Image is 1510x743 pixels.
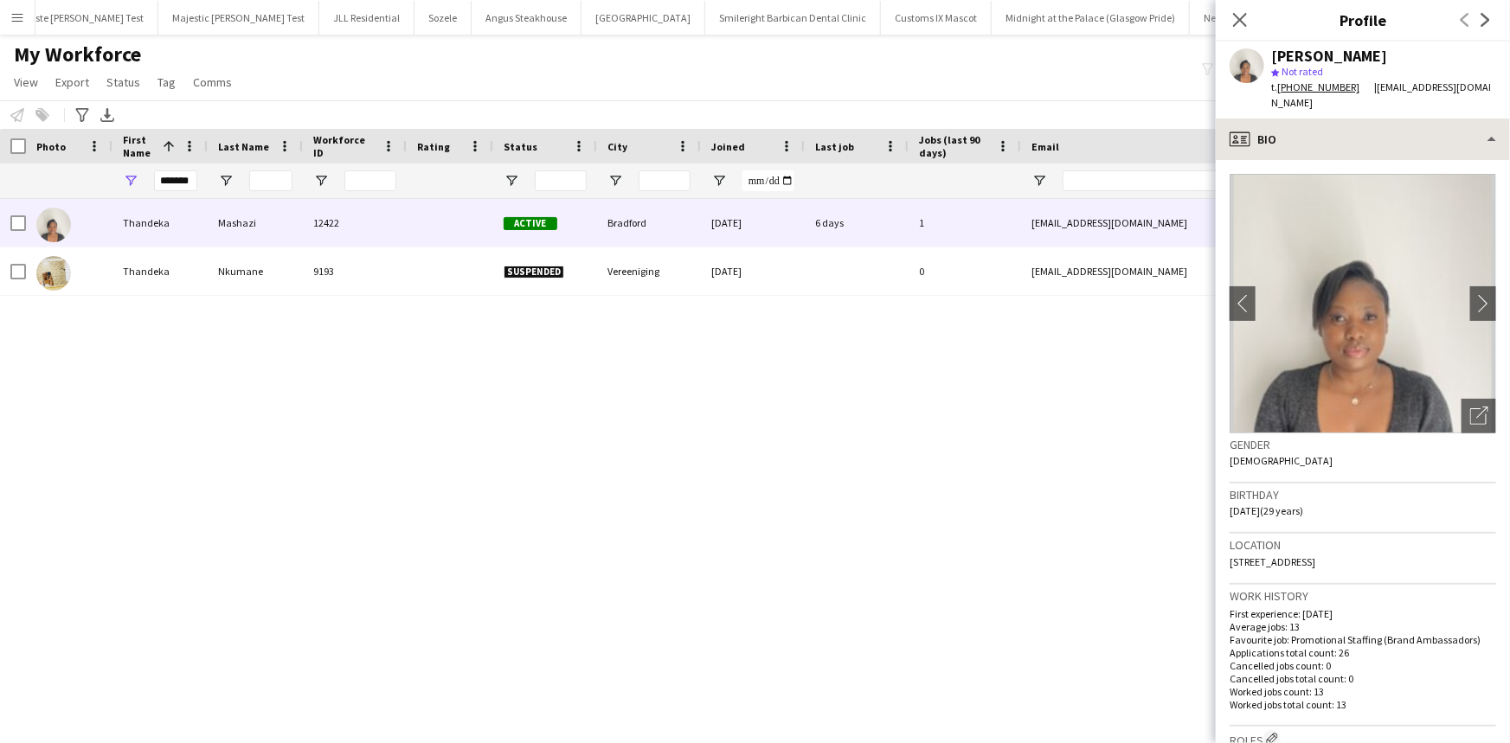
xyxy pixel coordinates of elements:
[10,1,158,35] button: Taste [PERSON_NAME] Test
[711,140,745,153] span: Joined
[55,74,89,90] span: Export
[123,173,138,189] button: Open Filter Menu
[1282,65,1323,78] span: Not rated
[36,208,71,242] img: Thandeka Mashazi
[1230,555,1315,568] span: [STREET_ADDRESS]
[1271,80,1374,95] div: t.
[1230,698,1496,711] p: Worked jobs total count: 13
[1190,1,1267,35] button: New Board
[1230,607,1496,620] p: First experience: [DATE]
[1230,504,1303,517] span: [DATE] (29 years)
[158,1,319,35] button: Majestic [PERSON_NAME] Test
[1230,620,1496,633] p: Average jobs: 13
[1230,646,1496,659] p: Applications total count: 26
[711,173,727,189] button: Open Filter Menu
[504,217,557,230] span: Active
[815,140,854,153] span: Last job
[597,247,701,295] div: Vereeniging
[7,71,45,93] a: View
[909,199,1021,247] div: 1
[504,266,564,279] span: Suspended
[14,42,141,67] span: My Workforce
[1230,437,1496,452] h3: Gender
[582,1,705,35] button: [GEOGRAPHIC_DATA]
[742,170,794,191] input: Joined Filter Input
[1271,80,1491,109] span: | [EMAIL_ADDRESS][DOMAIN_NAME]
[1462,399,1496,433] div: Open photos pop-in
[1230,487,1496,503] h3: Birthday
[100,71,147,93] a: Status
[992,1,1190,35] button: Midnight at the Palace (Glasgow Pride)
[208,199,303,247] div: Mashazi
[535,170,587,191] input: Status Filter Input
[504,173,519,189] button: Open Filter Menu
[909,247,1021,295] div: 0
[607,140,627,153] span: City
[14,74,38,90] span: View
[208,247,303,295] div: Nkumane
[193,74,232,90] span: Comms
[157,74,176,90] span: Tag
[1271,48,1387,64] div: [PERSON_NAME]
[1021,247,1367,295] div: [EMAIL_ADDRESS][DOMAIN_NAME]
[48,71,96,93] a: Export
[1216,118,1510,160] div: Bio
[414,1,472,35] button: Sozele
[607,173,623,189] button: Open Filter Menu
[313,133,376,159] span: Workforce ID
[112,247,208,295] div: Thandeka
[1230,588,1496,604] h3: Work history
[303,247,407,295] div: 9193
[1031,140,1059,153] span: Email
[639,170,691,191] input: City Filter Input
[72,105,93,125] app-action-btn: Advanced filters
[106,74,140,90] span: Status
[186,71,239,93] a: Comms
[112,199,208,247] div: Thandeka
[218,173,234,189] button: Open Filter Menu
[705,1,881,35] button: Smileright Barbican Dental Clinic
[1021,199,1367,247] div: [EMAIL_ADDRESS][DOMAIN_NAME]
[123,133,156,159] span: First Name
[1063,170,1357,191] input: Email Filter Input
[154,170,197,191] input: First Name Filter Input
[36,140,66,153] span: Photo
[97,105,118,125] app-action-btn: Export XLSX
[805,199,909,247] div: 6 days
[1277,80,1374,93] a: [PHONE_NUMBER]
[1230,174,1496,433] img: Crew avatar or photo
[1230,659,1496,672] p: Cancelled jobs count: 0
[1230,633,1496,646] p: Favourite job: Promotional Staffing (Brand Ambassadors)
[881,1,992,35] button: Customs IX Mascot
[472,1,582,35] button: Angus Steakhouse
[417,140,450,153] span: Rating
[1230,454,1333,467] span: [DEMOGRAPHIC_DATA]
[344,170,396,191] input: Workforce ID Filter Input
[701,247,805,295] div: [DATE]
[1230,537,1496,553] h3: Location
[1216,9,1510,31] h3: Profile
[218,140,269,153] span: Last Name
[313,173,329,189] button: Open Filter Menu
[597,199,701,247] div: Bradford
[504,140,537,153] span: Status
[249,170,292,191] input: Last Name Filter Input
[1031,173,1047,189] button: Open Filter Menu
[701,199,805,247] div: [DATE]
[151,71,183,93] a: Tag
[319,1,414,35] button: JLL Residential
[1230,672,1496,685] p: Cancelled jobs total count: 0
[1230,685,1496,698] p: Worked jobs count: 13
[303,199,407,247] div: 12422
[36,256,71,291] img: Thandeka Nkumane
[919,133,990,159] span: Jobs (last 90 days)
